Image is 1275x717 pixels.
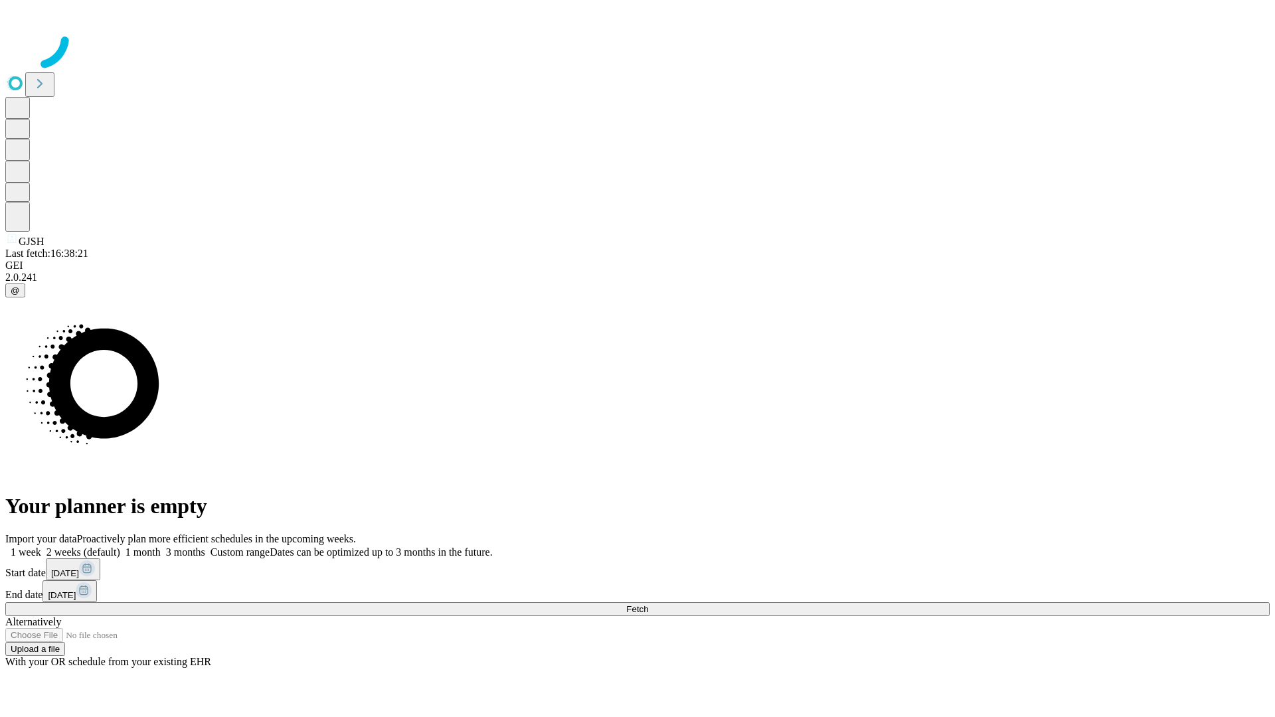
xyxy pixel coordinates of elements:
[5,656,211,667] span: With your OR schedule from your existing EHR
[5,616,61,627] span: Alternatively
[626,604,648,614] span: Fetch
[5,272,1270,283] div: 2.0.241
[5,533,77,544] span: Import your data
[46,546,120,558] span: 2 weeks (default)
[5,494,1270,518] h1: Your planner is empty
[51,568,79,578] span: [DATE]
[48,590,76,600] span: [DATE]
[5,642,65,656] button: Upload a file
[270,546,492,558] span: Dates can be optimized up to 3 months in the future.
[11,546,41,558] span: 1 week
[5,283,25,297] button: @
[5,580,1270,602] div: End date
[11,285,20,295] span: @
[19,236,44,247] span: GJSH
[5,260,1270,272] div: GEI
[126,546,161,558] span: 1 month
[211,546,270,558] span: Custom range
[5,602,1270,616] button: Fetch
[77,533,356,544] span: Proactively plan more efficient schedules in the upcoming weeks.
[5,558,1270,580] div: Start date
[5,248,88,259] span: Last fetch: 16:38:21
[46,558,100,580] button: [DATE]
[42,580,97,602] button: [DATE]
[166,546,205,558] span: 3 months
